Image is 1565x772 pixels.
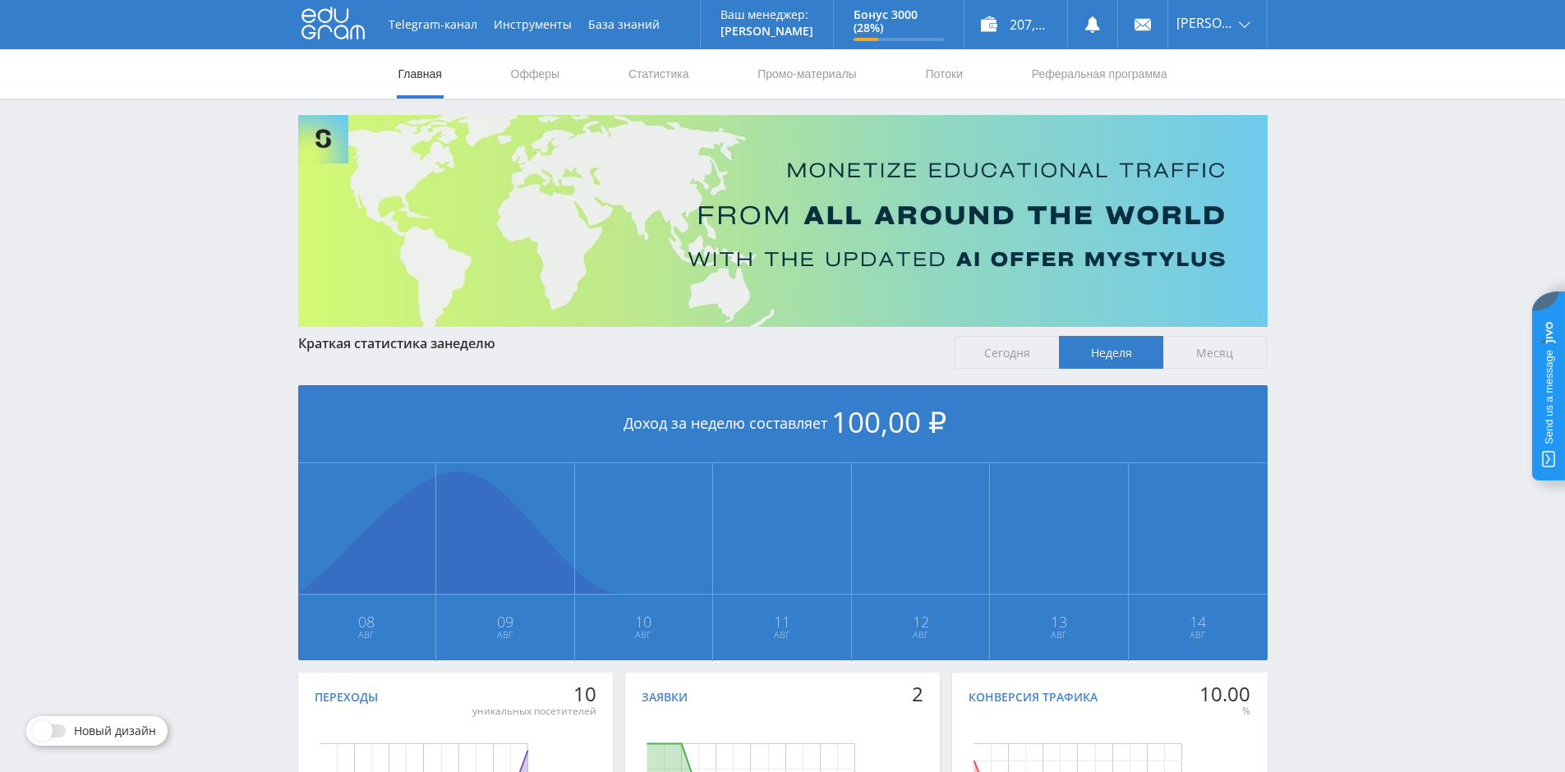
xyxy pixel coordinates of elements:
span: Сегодня [955,336,1059,369]
span: Новый дизайн [74,724,156,738]
span: 12 [853,615,989,628]
div: Конверсия трафика [969,691,1098,704]
p: Ваш менеджер: [720,8,813,21]
span: Авг [437,628,573,641]
span: 09 [437,615,573,628]
div: 10.00 [1199,682,1250,705]
p: [PERSON_NAME] [720,25,813,38]
span: [PERSON_NAME] [1176,16,1234,30]
a: Промо-материалы [756,49,858,99]
div: 2 [912,682,923,705]
div: % [1199,705,1250,718]
img: Banner [298,115,1268,327]
span: Авг [853,628,989,641]
div: Краткая статистика за [298,336,939,351]
span: 13 [991,615,1127,628]
span: Авг [991,628,1127,641]
span: Неделя [1059,336,1163,369]
span: 10 [576,615,712,628]
div: Доход за неделю составляет [298,385,1268,463]
span: Авг [714,628,850,641]
div: уникальных посетителей [472,705,596,718]
span: 11 [714,615,850,628]
span: 14 [1130,615,1267,628]
span: Авг [576,628,712,641]
span: неделю [444,334,495,352]
div: Заявки [642,691,688,704]
a: Главная [397,49,444,99]
p: Бонус 3000 (28%) [854,8,944,34]
span: Авг [1130,628,1267,641]
span: 08 [299,615,435,628]
a: Статистика [627,49,691,99]
a: Офферы [509,49,562,99]
a: Потоки [923,49,964,99]
a: Реферальная программа [1030,49,1169,99]
div: Переходы [315,691,378,704]
span: Месяц [1163,336,1268,369]
span: 100,00 ₽ [831,402,946,441]
span: Авг [299,628,435,641]
div: 10 [472,682,596,705]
